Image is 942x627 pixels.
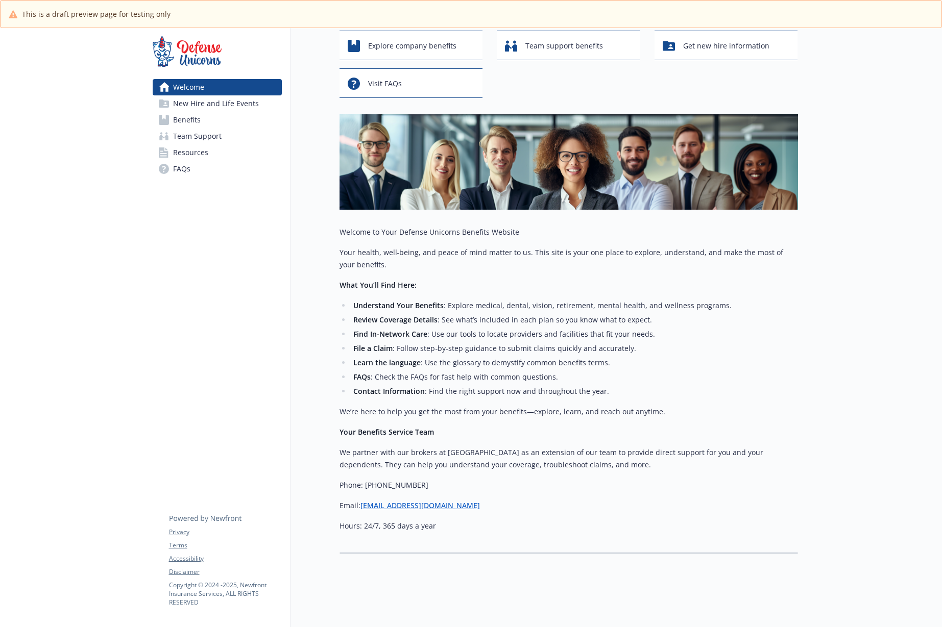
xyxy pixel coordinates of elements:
[169,528,281,537] a: Privacy
[173,144,208,161] span: Resources
[340,31,483,60] button: Explore company benefits
[360,500,480,510] a: [EMAIL_ADDRESS][DOMAIN_NAME]
[340,427,434,437] strong: Your Benefits Service Team
[153,79,282,95] a: Welcome
[351,299,798,312] li: : Explore medical, dental, vision, retirement, mental health, and wellness programs.
[525,36,603,56] span: Team support benefits
[351,328,798,340] li: : Use our tools to locate providers and facilities that fit your needs.
[153,95,282,112] a: New Hire and Life Events
[340,499,798,512] p: Email:
[655,31,798,60] button: Get new hire information
[173,79,204,95] span: Welcome
[169,567,281,576] a: Disclaimer
[153,128,282,144] a: Team Support
[340,246,798,271] p: Your health, well‑being, and peace of mind matter to us. This site is your one place to explore, ...
[353,329,427,339] strong: Find In-Network Care
[169,554,281,563] a: Accessibility
[153,144,282,161] a: Resources
[340,520,798,532] p: Hours: 24/7, 365 days a year
[340,280,417,290] strong: What You’ll Find Here:
[153,161,282,177] a: FAQs
[340,114,798,210] img: overview page banner
[353,386,425,396] strong: Contact Information
[353,358,421,367] strong: Learn the language
[340,479,798,491] p: Phone: [PHONE_NUMBER]
[340,226,798,238] p: Welcome to Your Defense Unicorns Benefits Website
[353,343,393,353] strong: File a Claim
[353,372,371,382] strong: FAQs
[351,385,798,397] li: : Find the right support now and throughout the year.
[353,300,444,310] strong: Understand Your Benefits
[173,161,190,177] span: FAQs
[683,36,769,56] span: Get new hire information
[153,112,282,128] a: Benefits
[22,9,171,19] span: This is a draft preview page for testing only
[340,406,798,418] p: We’re here to help you get the most from your benefits—explore, learn, and reach out anytime.
[173,112,201,128] span: Benefits
[340,446,798,471] p: We partner with our brokers at [GEOGRAPHIC_DATA] as an extension of our team to provide direct su...
[169,581,281,607] p: Copyright © 2024 - 2025 , Newfront Insurance Services, ALL RIGHTS RESERVED
[497,31,640,60] button: Team support benefits
[368,74,402,93] span: Visit FAQs
[351,314,798,326] li: : See what’s included in each plan so you know what to expect.
[169,541,281,550] a: Terms
[173,95,259,112] span: New Hire and Life Events
[351,357,798,369] li: : Use the glossary to demystify common benefits terms.
[351,371,798,383] li: : Check the FAQs for fast help with common questions.
[353,315,438,324] strong: Review Coverage Details
[368,36,456,56] span: Explore company benefits
[351,342,798,355] li: : Follow step‑by‑step guidance to submit claims quickly and accurately.
[173,128,222,144] span: Team Support
[340,68,483,98] button: Visit FAQs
